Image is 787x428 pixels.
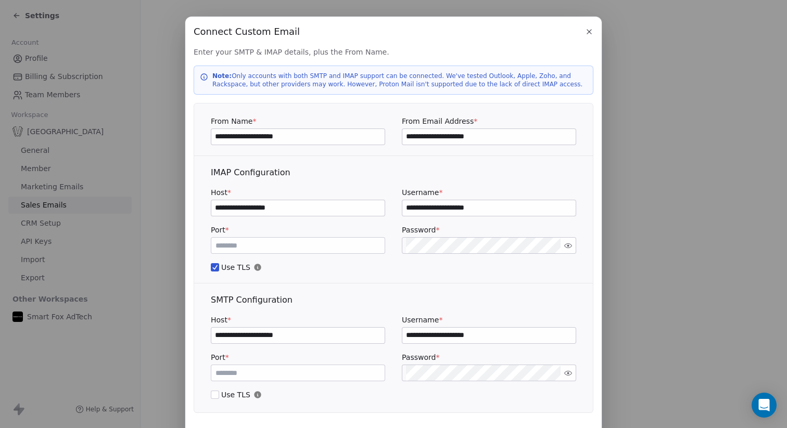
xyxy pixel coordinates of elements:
span: Enter your SMTP & IMAP details, plus the From Name. [194,47,593,57]
div: SMTP Configuration [211,294,576,306]
label: Password [402,225,576,235]
strong: Note: [212,72,232,80]
label: Host [211,187,385,198]
span: Use TLS [211,390,576,400]
span: Use TLS [211,262,576,273]
div: IMAP Configuration [211,166,576,179]
label: From Email Address [402,116,576,126]
label: Port [211,352,385,362]
label: Port [211,225,385,235]
button: Use TLS [211,262,219,273]
button: Use TLS [211,390,219,400]
label: Username [402,315,576,325]
label: Username [402,187,576,198]
label: Password [402,352,576,362]
span: Connect Custom Email [194,25,300,38]
p: Only accounts with both SMTP and IMAP support can be connected. We've tested Outlook, Apple, Zoho... [212,72,587,88]
label: From Name [211,116,385,126]
label: Host [211,315,385,325]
